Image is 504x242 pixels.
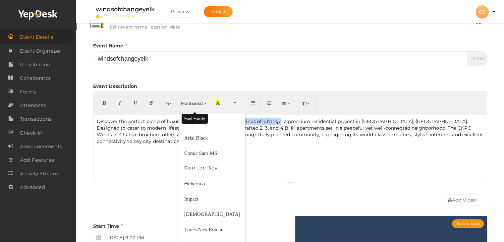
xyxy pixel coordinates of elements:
[20,153,54,167] span: Add Features
[20,72,51,85] span: Collaborator
[184,212,240,217] span: [DEMOGRAPHIC_DATA]
[442,194,482,206] button: Add Video
[467,51,487,66] span: 17/100
[165,101,169,106] span: 14
[20,181,45,194] span: Advanced
[184,151,217,156] span: Comic Sans MS
[179,146,245,161] a: Comic Sans MS
[110,22,180,30] label: Edit event name, location, date
[96,5,155,14] label: windsofchangeyelk
[181,101,203,106] span: Montserrat
[452,219,484,228] button: Preview Event
[20,140,62,153] span: Announcements
[93,83,137,90] label: Event Description
[93,42,127,50] label: Event Name
[20,99,46,112] span: Attendees
[179,222,245,237] a: Times New Roman
[179,161,245,176] a: Courier New
[97,118,483,145] p: Discover the perfect blend of luxury and comfort with CKPC Winds of Change, a premium residential...
[209,9,227,15] span: Publish
[204,6,233,17] button: Publish
[184,181,205,186] span: Helvetica
[165,6,196,18] button: Preview
[20,85,36,98] span: Forms
[20,167,58,180] span: Activity Stream
[474,5,491,19] button: CC
[476,5,489,19] div: CC
[184,165,218,171] span: Courier New
[93,222,123,230] label: Start Time
[179,115,245,130] a: Arial
[86,25,494,31] a: Event Basic Details Edit event name, location, date
[179,191,245,207] a: Impact
[184,227,223,232] span: Times New Roman
[179,176,245,191] a: Helvetica
[476,9,489,15] profile-pic: CC
[20,126,42,140] span: Check-in
[159,95,179,111] button: 14
[184,196,198,202] span: Impact
[20,30,53,44] span: Event Details
[20,112,51,126] span: Transactions
[96,14,155,19] small: NOT PUBLISHED
[179,207,245,222] a: [DEMOGRAPHIC_DATA]
[179,95,210,111] button: Montserrat
[179,130,245,146] a: Arial Black
[20,58,50,71] span: Registration
[20,44,61,58] span: Event Organizer
[184,135,208,141] span: Arial Black
[182,114,208,124] div: Font Family
[93,51,467,66] input: Please enter Event Name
